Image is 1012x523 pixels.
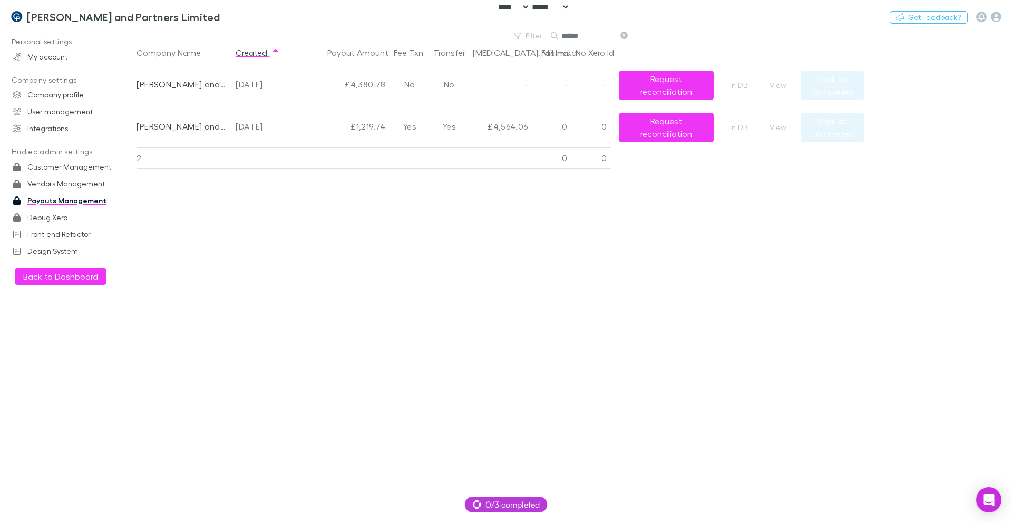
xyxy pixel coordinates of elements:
[137,147,231,169] div: 2
[722,121,755,134] a: In DB
[2,103,142,120] a: User management
[433,42,478,63] button: Transfer
[619,71,714,100] button: Request reconciliation
[327,42,401,63] button: Payout Amount
[890,11,968,24] button: Got Feedback?
[236,63,290,105] div: [DATE]
[976,487,1001,512] div: Open Intercom Messenger
[722,79,755,92] a: In DB
[571,105,611,147] div: 0
[15,268,106,285] button: Back to Dashboard
[532,63,571,105] div: -
[509,29,549,42] button: Filter
[295,63,390,105] div: £4,380.78
[801,113,864,142] button: Mark as completed
[11,11,23,23] img: Coates and Partners Limited's Logo
[295,105,390,147] div: £1,219.74
[473,42,593,63] button: [MEDICAL_DATA]. Mismatch
[761,121,795,134] button: View
[2,175,142,192] a: Vendors Management
[541,42,583,63] button: Fail Invs
[469,105,532,147] div: £4,564.06
[429,105,469,147] div: Yes
[390,63,429,105] div: No
[801,71,864,100] button: Mark as completed
[571,147,611,169] div: 0
[236,105,290,147] div: [DATE]
[2,209,142,226] a: Debug Xero
[137,42,213,63] button: Company Name
[571,63,611,105] div: -
[2,120,142,137] a: Integrations
[2,145,142,159] p: Hudled admin settings
[2,226,142,243] a: Front-end Refactor
[761,79,795,92] button: View
[394,42,436,63] button: Fee Txn
[429,63,469,105] div: No
[2,159,142,175] a: Customer Management
[2,35,142,48] p: Personal settings
[2,86,142,103] a: Company profile
[532,147,571,169] div: 0
[2,192,142,209] a: Payouts Management
[576,42,627,63] button: No Xero Id
[2,243,142,260] a: Design System
[137,105,227,147] div: [PERSON_NAME] and Partners Limited
[390,105,429,147] div: Yes
[619,113,714,142] button: Request reconciliation
[2,74,142,87] p: Company settings
[532,105,571,147] div: 0
[2,48,142,65] a: My account
[469,63,532,105] div: -
[4,4,227,29] a: [PERSON_NAME] and Partners Limited
[27,11,220,23] h3: [PERSON_NAME] and Partners Limited
[236,42,280,63] button: Created
[137,63,227,105] div: [PERSON_NAME] and Partners Limited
